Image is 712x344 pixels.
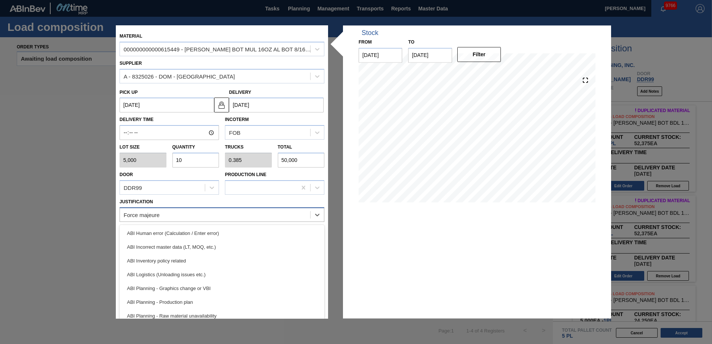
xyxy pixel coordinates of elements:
div: ABI Planning - Graphics change or VBI [120,281,324,295]
input: mm/dd/yyyy [408,48,452,63]
div: ABI Inventory policy related [120,254,324,268]
label: Delivery [229,90,251,95]
label: to [408,39,414,45]
label: Total [278,145,292,150]
input: mm/dd/yyyy [359,48,402,63]
div: ABI Incorrect master data (LT, MOQ, etc.) [120,240,324,254]
button: Filter [457,47,501,62]
input: mm/dd/yyyy [229,98,324,113]
div: FOB [229,130,241,136]
div: Force majeure [124,211,160,218]
div: DDR99 [124,185,142,191]
img: locked [217,101,226,109]
div: ABI Human error (Calculation / Enter error) [120,226,324,240]
div: A - 8325026 - DOM - [GEOGRAPHIC_DATA] [124,73,235,80]
div: ABI Logistics (Unloading issues etc.) [120,268,324,281]
label: Material [120,34,142,39]
div: Stock [362,29,378,37]
label: Delivery Time [120,115,219,125]
label: Production Line [225,172,266,177]
label: Justification [120,199,153,204]
label: From [359,39,372,45]
div: ABI Planning - Raw material unavailability [120,309,324,323]
label: Quantity [172,145,195,150]
input: mm/dd/yyyy [120,98,214,113]
div: ABI Planning - Production plan [120,295,324,309]
div: 000000000000615449 - [PERSON_NAME] BOT MUL 16OZ AL BOT 8/16 AB 0724 BE [124,46,311,52]
label: Pick up [120,90,138,95]
label: Comments [120,224,324,235]
label: Trucks [225,145,244,150]
label: Supplier [120,61,142,66]
label: Lot size [120,142,166,153]
label: Door [120,172,133,177]
label: Incoterm [225,117,249,122]
button: locked [214,98,229,112]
